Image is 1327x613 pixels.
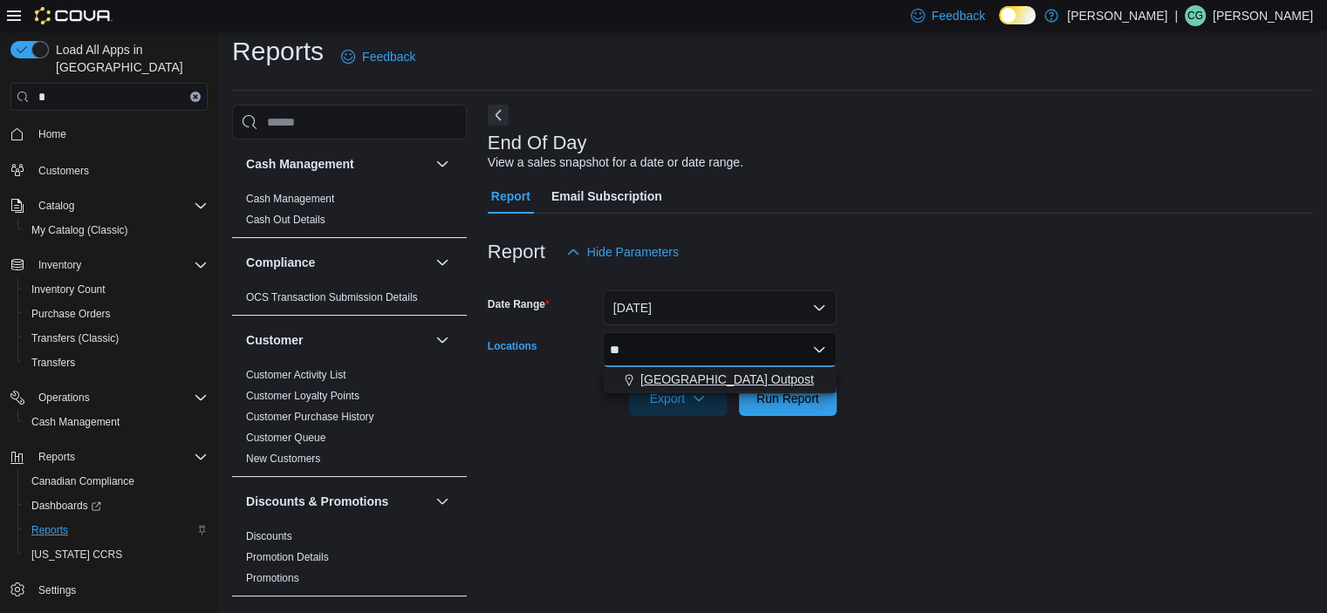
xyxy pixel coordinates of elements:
span: Settings [38,583,76,597]
span: Home [38,127,66,141]
a: Customer Purchase History [246,411,374,423]
span: Dark Mode [999,24,1000,25]
button: Catalog [3,194,215,218]
button: Cash Management [17,410,215,434]
a: [US_STATE] CCRS [24,544,129,565]
a: Discounts [246,530,292,542]
span: Catalog [31,195,208,216]
button: Run Report [739,381,837,416]
span: Reports [31,523,68,537]
button: Operations [3,385,215,410]
a: Dashboards [24,495,108,516]
a: Canadian Compliance [24,471,141,492]
a: OCS Transaction Submission Details [246,291,418,303]
span: Load All Apps in [GEOGRAPHIC_DATA] [49,41,208,76]
span: Catalog [38,199,74,213]
span: Customer Loyalty Points [246,389,359,403]
button: Customers [3,157,215,182]
button: Transfers (Classic) [17,326,215,351]
span: Purchase Orders [31,307,111,321]
div: View a sales snapshot for a date or date range. [488,153,743,172]
span: Promotion Details [246,550,329,564]
span: Inventory [38,258,81,272]
button: Inventory [3,253,215,277]
span: Email Subscription [551,179,662,214]
a: Cash Management [246,193,334,205]
p: | [1174,5,1178,26]
button: Hide Parameters [559,235,686,269]
p: [PERSON_NAME] [1213,5,1313,26]
span: Export [640,381,716,416]
button: Cash Management [432,153,453,174]
h3: Report [488,242,545,262]
button: [DATE] [603,290,837,325]
span: Dashboards [31,499,101,513]
a: Promotion Details [246,551,329,563]
h3: Customer [246,331,303,349]
a: My Catalog (Classic) [24,220,135,241]
a: Settings [31,580,83,601]
span: Settings [31,579,208,601]
span: Transfers [31,356,75,370]
button: Close list of options [812,343,826,357]
span: Cash Management [24,412,208,433]
h3: Discounts & Promotions [246,493,388,510]
button: Export [629,381,727,416]
button: [US_STATE] CCRS [17,542,215,567]
button: Operations [31,387,97,408]
span: Hide Parameters [587,243,679,261]
div: Cash Management [232,188,467,237]
a: Customers [31,160,96,181]
span: OCS Transaction Submission Details [246,290,418,304]
a: Cash Management [24,412,127,433]
span: My Catalog (Classic) [31,223,128,237]
h3: Compliance [246,254,315,271]
button: Reports [3,445,215,469]
button: Inventory Count [17,277,215,302]
button: Purchase Orders [17,302,215,326]
div: Discounts & Promotions [232,526,467,596]
span: Customers [31,159,208,180]
a: Reports [24,520,75,541]
a: Transfers (Classic) [24,328,126,349]
h3: End Of Day [488,133,587,153]
span: CG [1187,5,1203,26]
span: Reports [38,450,75,464]
span: Inventory Count [31,283,106,296]
span: Canadian Compliance [24,471,208,492]
a: Feedback [334,39,422,74]
button: Reports [17,518,215,542]
a: Inventory Count [24,279,113,300]
button: Clear input [190,92,201,102]
a: Home [31,124,73,145]
span: Reports [31,446,208,467]
span: Dashboards [24,495,208,516]
button: Cash Management [246,155,428,173]
span: Cash Management [31,415,120,429]
input: Dark Mode [999,6,1036,24]
div: Chloe Guja [1185,5,1206,26]
button: Next [488,105,509,126]
button: My Catalog (Classic) [17,218,215,242]
span: Inventory Count [24,279,208,300]
span: Cash Out Details [246,213,325,227]
button: Compliance [246,254,428,271]
a: Cash Out Details [246,214,325,226]
span: Operations [31,387,208,408]
button: Transfers [17,351,215,375]
div: Choose from the following options [603,367,837,392]
span: New Customers [246,452,320,466]
button: Discounts & Promotions [246,493,428,510]
div: Customer [232,364,467,476]
span: Reports [24,520,208,541]
span: [GEOGRAPHIC_DATA] Outpost [640,371,814,388]
img: Cova [35,7,113,24]
span: Operations [38,391,90,405]
button: Canadian Compliance [17,469,215,494]
div: Compliance [232,287,467,315]
span: Run Report [756,390,819,407]
a: Dashboards [17,494,215,518]
button: Customer [246,331,428,349]
button: Reports [31,446,82,467]
a: Promotions [246,572,299,584]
